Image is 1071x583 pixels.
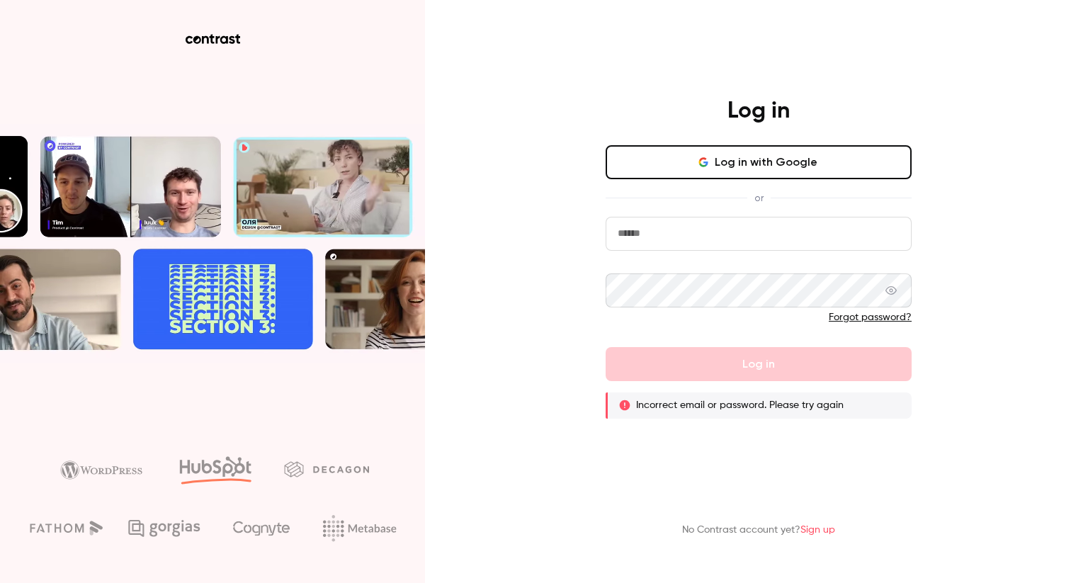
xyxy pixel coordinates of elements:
[606,145,912,179] button: Log in with Google
[682,523,835,538] p: No Contrast account yet?
[800,525,835,535] a: Sign up
[747,191,771,205] span: or
[284,461,369,477] img: decagon
[829,312,912,322] a: Forgot password?
[636,398,844,412] p: Incorrect email or password. Please try again
[727,97,790,125] h4: Log in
